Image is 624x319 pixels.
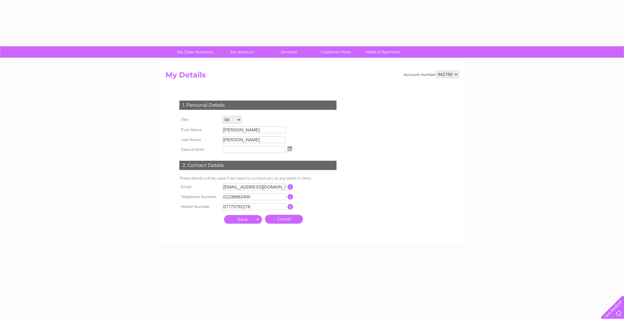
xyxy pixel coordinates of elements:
[217,46,267,58] a: My Account
[179,101,336,110] div: 1. Personal Details
[310,46,361,58] a: Customer Help
[178,175,338,182] td: These details will be used if we need to contact you at any point in time.
[178,135,221,145] th: Last Name
[288,194,293,200] input: Information
[179,161,336,170] div: 2. Contact Details
[265,215,303,224] a: Cancel
[357,46,408,58] a: Make A Payment
[288,204,293,209] input: Information
[178,202,221,212] th: Mobile Number
[288,184,293,190] input: Information
[165,71,459,82] h2: My Details
[263,46,314,58] a: Services
[178,125,221,135] th: First Name
[288,146,292,151] img: ...
[178,114,221,125] th: Title
[224,215,262,224] input: Submit
[178,182,221,192] th: Email
[170,46,221,58] a: My Clear Business
[178,145,221,155] th: Date of birth
[178,192,221,202] th: Telephone Number
[404,71,459,78] div: Account number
